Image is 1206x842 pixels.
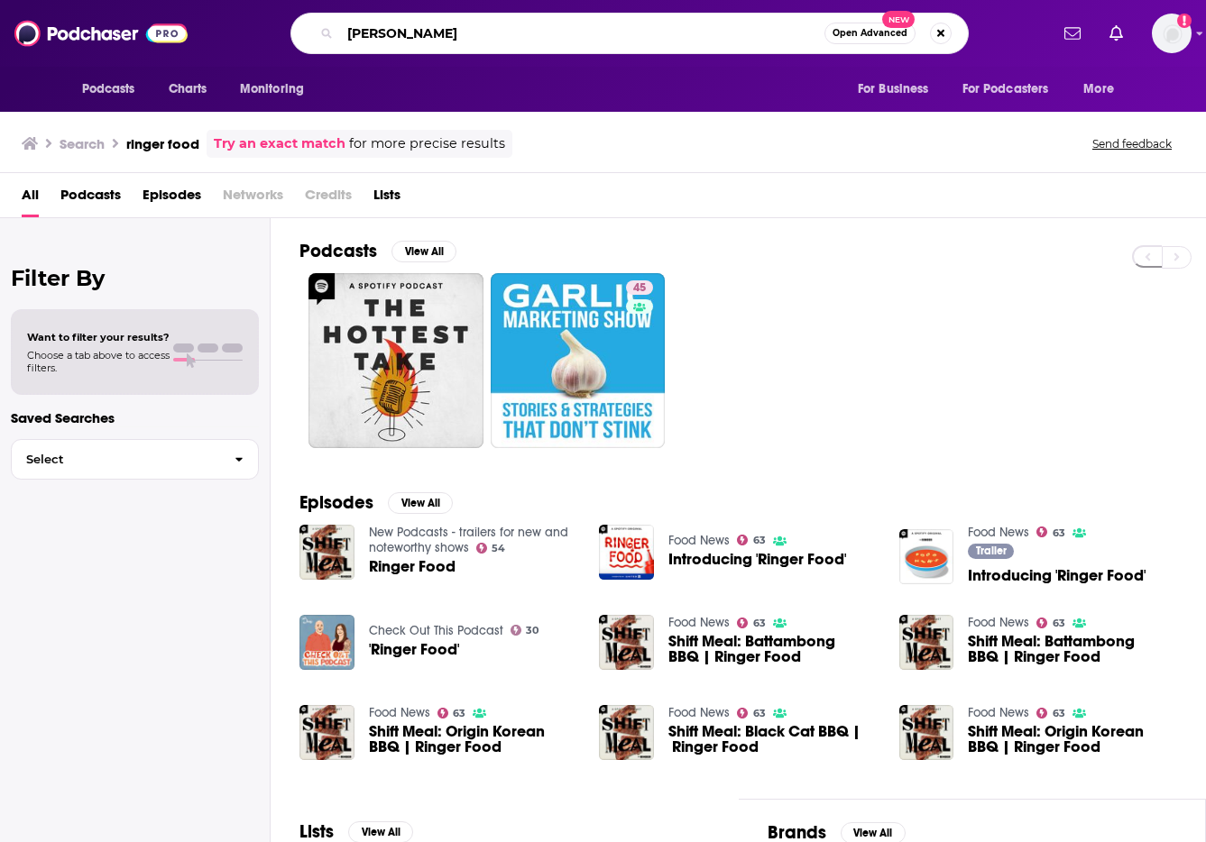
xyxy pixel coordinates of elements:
[858,77,929,102] span: For Business
[60,180,121,217] a: Podcasts
[60,135,105,152] h3: Search
[976,545,1007,556] span: Trailer
[299,491,373,514] h2: Episodes
[491,273,666,448] a: 45
[899,615,954,670] img: Shift Meal: Battambong BBQ | Ringer Food
[1087,136,1177,151] button: Send feedback
[349,133,505,154] span: for more precise results
[1083,77,1114,102] span: More
[27,349,170,374] span: Choose a tab above to access filters.
[299,615,354,670] img: 'Ringer Food'
[388,492,453,514] button: View All
[11,409,259,426] p: Saved Searches
[223,180,283,217] span: Networks
[526,627,539,635] span: 30
[1102,18,1130,49] a: Show notifications dropdown
[27,331,170,343] span: Want to filter your results?
[968,568,1146,583] a: Introducing 'Ringer Food'
[1152,14,1192,53] img: User Profile
[668,705,730,720] a: Food News
[453,709,465,718] span: 63
[340,19,824,48] input: Search podcasts, credits, & more...
[290,13,969,54] div: Search podcasts, credits, & more...
[305,180,352,217] span: Credits
[737,618,766,628] a: 63
[227,72,327,106] button: open menu
[668,552,846,567] a: Introducing 'Ringer Food'
[214,133,345,154] a: Try an exact match
[391,241,456,262] button: View All
[599,525,654,580] img: Introducing 'Ringer Food'
[845,72,952,106] button: open menu
[599,615,654,670] img: Shift Meal: Battambong BBQ | Ringer Food
[369,642,459,657] a: 'Ringer Food'
[737,708,766,718] a: 63
[968,634,1177,664] a: Shift Meal: Battambong BBQ | Ringer Food
[668,634,878,664] a: Shift Meal: Battambong BBQ | Ringer Food
[69,72,159,106] button: open menu
[299,491,453,514] a: EpisodesView All
[1036,526,1065,537] a: 63
[369,724,578,755] a: Shift Meal: Origin Korean BBQ | Ringer Food
[143,180,201,217] a: Episodes
[1071,72,1137,106] button: open menu
[369,559,456,574] a: Ringer Food
[492,545,505,553] span: 54
[82,77,135,102] span: Podcasts
[169,77,207,102] span: Charts
[1036,618,1065,628] a: 63
[511,625,539,636] a: 30
[369,525,568,555] a: New Podcasts - trailers for new and noteworthy shows
[899,529,954,584] a: Introducing 'Ringer Food'
[126,135,199,152] h3: ringer food
[1152,14,1192,53] button: Show profile menu
[1177,14,1192,28] svg: Add a profile image
[968,615,1029,630] a: Food News
[437,708,466,718] a: 63
[633,279,646,297] span: 45
[1152,14,1192,53] span: Logged in as rowan.sullivan
[369,623,503,638] a: Check Out This Podcast
[968,525,1029,540] a: Food News
[12,453,220,465] span: Select
[240,77,304,102] span: Monitoring
[962,77,1049,102] span: For Podcasters
[668,615,730,630] a: Food News
[373,180,400,217] a: Lists
[299,705,354,760] img: Shift Meal: Origin Korean BBQ | Ringer Food
[951,72,1075,106] button: open menu
[1053,709,1065,718] span: 63
[476,543,506,554] a: 54
[668,724,878,755] a: Shift Meal: Black Cat BBQ | Ringer Food
[299,240,456,262] a: PodcastsView All
[968,724,1177,755] a: Shift Meal: Origin Korean BBQ | Ringer Food
[968,705,1029,720] a: Food News
[14,16,188,50] img: Podchaser - Follow, Share and Rate Podcasts
[599,705,654,760] img: Shift Meal: Black Cat BBQ | Ringer Food
[299,240,377,262] h2: Podcasts
[833,29,907,38] span: Open Advanced
[753,536,766,545] span: 63
[1053,529,1065,537] span: 63
[299,525,354,580] img: Ringer Food
[22,180,39,217] a: All
[11,439,259,480] button: Select
[11,265,259,291] h2: Filter By
[157,72,218,106] a: Charts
